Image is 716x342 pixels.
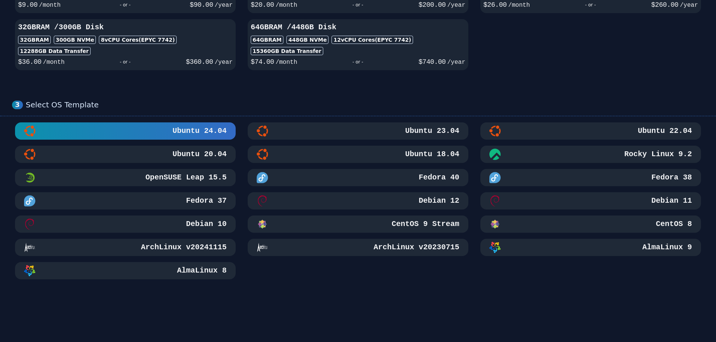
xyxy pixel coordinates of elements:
[372,242,459,253] h3: ArchLinux v20230715
[489,149,501,160] img: Rocky Linux 9.2
[251,58,274,66] span: $ 74.00
[248,215,468,233] button: CentOS 9 StreamCentOS 9 Stream
[15,192,236,209] button: Fedora 37Fedora 37
[139,242,227,253] h3: ArchLinux v20241115
[190,1,213,9] span: $ 90.00
[24,265,35,276] img: AlmaLinux 8
[651,1,678,9] span: $ 260.00
[257,149,268,160] img: Ubuntu 18.04
[650,196,692,206] h3: Debian 11
[404,149,459,160] h3: Ubuntu 18.04
[65,57,186,67] div: - or -
[489,242,501,253] img: AlmaLinux 9
[286,36,328,44] div: 448 GB NVMe
[12,101,23,109] div: 3
[18,58,41,66] span: $ 36.00
[215,59,233,66] span: /year
[15,215,236,233] button: Debian 10Debian 10
[54,36,96,44] div: 300 GB NVMe
[18,22,233,33] h3: 32GB RAM / 300 GB Disk
[251,1,274,9] span: $ 20.00
[24,125,35,137] img: Ubuntu 24.04
[480,239,701,256] button: AlmaLinux 9AlmaLinux 9
[15,239,236,256] button: ArchLinux v20241115ArchLinux v20241115
[144,172,227,183] h3: OpenSUSE Leap 15.5
[480,122,701,140] button: Ubuntu 22.04Ubuntu 22.04
[185,196,227,206] h3: Fedora 37
[623,149,692,160] h3: Rocky Linux 9.2
[18,47,91,55] div: 12288 GB Data Transfer
[251,47,323,55] div: 15360 GB Data Transfer
[251,36,283,44] div: 64GB RAM
[248,122,468,140] button: Ubuntu 23.04Ubuntu 23.04
[483,1,507,9] span: $ 26.00
[257,195,268,206] img: Debian 12
[480,215,701,233] button: CentOS 8CentOS 8
[257,218,268,230] img: CentOS 9 Stream
[489,172,501,183] img: Fedora 38
[390,219,459,229] h3: CentOS 9 Stream
[215,2,233,9] span: /year
[18,36,51,44] div: 32GB RAM
[99,36,177,44] div: 8 vCPU Cores (EPYC 7742)
[185,219,227,229] h3: Debian 10
[257,242,268,253] img: ArchLinux v20230715
[15,262,236,279] button: AlmaLinux 8AlmaLinux 8
[24,218,35,230] img: Debian 10
[171,149,227,160] h3: Ubuntu 20.04
[419,58,446,66] span: $ 740.00
[24,172,35,183] img: OpenSUSE Leap 15.5 Minimal
[654,219,692,229] h3: CentOS 8
[24,195,35,206] img: Fedora 37
[186,58,213,66] span: $ 360.00
[332,36,413,44] div: 12 vCPU Cores (EPYC 7742)
[404,126,459,136] h3: Ubuntu 23.04
[15,146,236,163] button: Ubuntu 20.04Ubuntu 20.04
[489,195,501,206] img: Debian 11
[24,242,35,253] img: ArchLinux v20241115
[480,146,701,163] button: Rocky Linux 9.2Rocky Linux 9.2
[15,19,236,70] button: 32GBRAM /300GB Disk32GBRAM300GB NVMe8vCPU Cores(EPYC 7742)12288GB Data Transfer$36.00/month- or -...
[480,169,701,186] button: Fedora 38Fedora 38
[650,172,692,183] h3: Fedora 38
[248,146,468,163] button: Ubuntu 18.04Ubuntu 18.04
[257,172,268,183] img: Fedora 40
[15,122,236,140] button: Ubuntu 24.04Ubuntu 24.04
[248,192,468,209] button: Debian 12Debian 12
[419,1,446,9] span: $ 200.00
[26,100,704,110] div: Select OS Template
[489,125,501,137] img: Ubuntu 22.04
[447,59,465,66] span: /year
[508,2,530,9] span: /month
[43,59,65,66] span: /month
[248,19,468,70] button: 64GBRAM /448GB Disk64GBRAM448GB NVMe12vCPU Cores(EPYC 7742)15360GB Data Transfer$74.00/month- or ...
[447,2,465,9] span: /year
[480,192,701,209] button: Debian 11Debian 11
[257,125,268,137] img: Ubuntu 23.04
[18,1,38,9] span: $ 9.00
[680,2,698,9] span: /year
[276,59,297,66] span: /month
[417,196,459,206] h3: Debian 12
[636,126,692,136] h3: Ubuntu 22.04
[39,2,61,9] span: /month
[297,57,419,67] div: - or -
[641,242,692,253] h3: AlmaLinux 9
[171,126,227,136] h3: Ubuntu 24.04
[248,239,468,256] button: ArchLinux v20230715ArchLinux v20230715
[176,265,227,276] h3: AlmaLinux 8
[489,218,501,230] img: CentOS 8
[24,149,35,160] img: Ubuntu 20.04
[15,169,236,186] button: OpenSUSE Leap 15.5 MinimalOpenSUSE Leap 15.5
[251,22,465,33] h3: 64GB RAM / 448 GB Disk
[276,2,297,9] span: /month
[248,169,468,186] button: Fedora 40Fedora 40
[417,172,459,183] h3: Fedora 40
